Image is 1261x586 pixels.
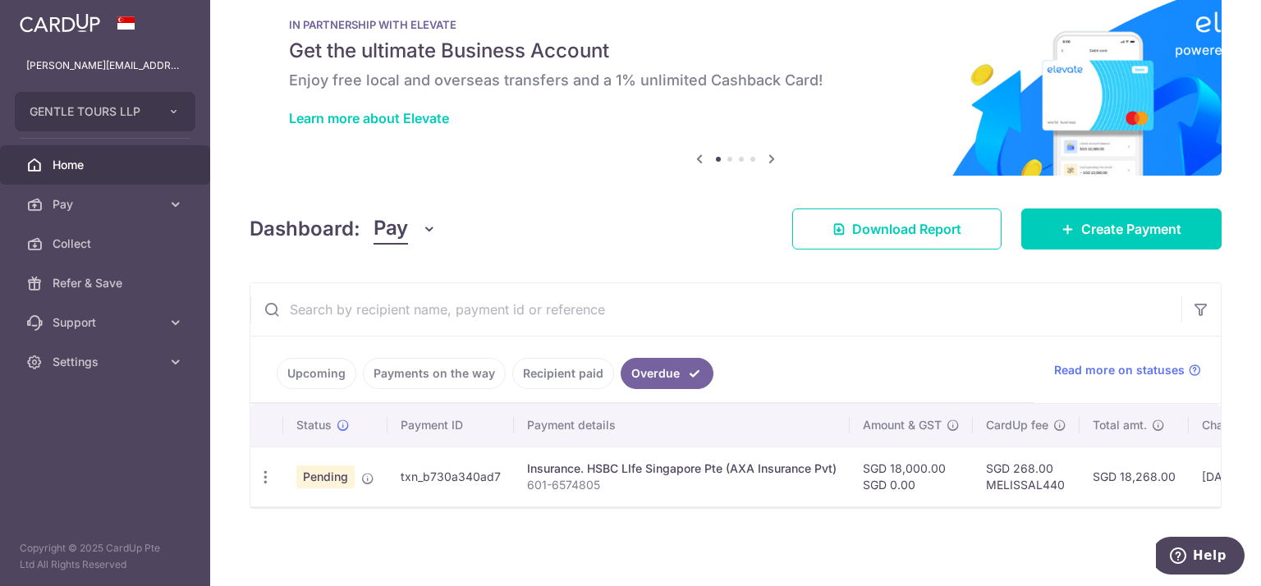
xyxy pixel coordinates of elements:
[387,446,514,506] td: txn_b730a340ad7
[527,477,837,493] p: 601-6574805
[53,275,161,291] span: Refer & Save
[296,465,355,488] span: Pending
[621,358,713,389] a: Overdue
[374,213,437,245] button: Pay
[1156,537,1245,578] iframe: Opens a widget where you can find more information
[53,236,161,252] span: Collect
[250,214,360,244] h4: Dashboard:
[296,417,332,433] span: Status
[512,358,614,389] a: Recipient paid
[850,446,973,506] td: SGD 18,000.00 SGD 0.00
[26,57,184,74] p: [PERSON_NAME][EMAIL_ADDRESS][DOMAIN_NAME]
[527,460,837,477] div: Insurance. HSBC LIfe Singapore Pte (AXA Insurance Pvt)
[277,358,356,389] a: Upcoming
[374,213,408,245] span: Pay
[289,18,1182,31] p: IN PARTNERSHIP WITH ELEVATE
[15,92,195,131] button: GENTLE TOURS LLP
[387,404,514,446] th: Payment ID
[363,358,506,389] a: Payments on the way
[53,314,161,331] span: Support
[1093,417,1147,433] span: Total amt.
[53,196,161,213] span: Pay
[1080,446,1189,506] td: SGD 18,268.00
[792,208,1002,250] a: Download Report
[1054,362,1201,378] a: Read more on statuses
[289,110,449,126] a: Learn more about Elevate
[1021,208,1222,250] a: Create Payment
[514,404,850,446] th: Payment details
[53,354,161,370] span: Settings
[863,417,942,433] span: Amount & GST
[986,417,1048,433] span: CardUp fee
[250,283,1181,336] input: Search by recipient name, payment id or reference
[53,157,161,173] span: Home
[852,219,961,239] span: Download Report
[30,103,151,120] span: GENTLE TOURS LLP
[1054,362,1185,378] span: Read more on statuses
[20,13,100,33] img: CardUp
[1081,219,1181,239] span: Create Payment
[289,71,1182,90] h6: Enjoy free local and overseas transfers and a 1% unlimited Cashback Card!
[973,446,1080,506] td: SGD 268.00 MELISSAL440
[289,38,1182,64] h5: Get the ultimate Business Account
